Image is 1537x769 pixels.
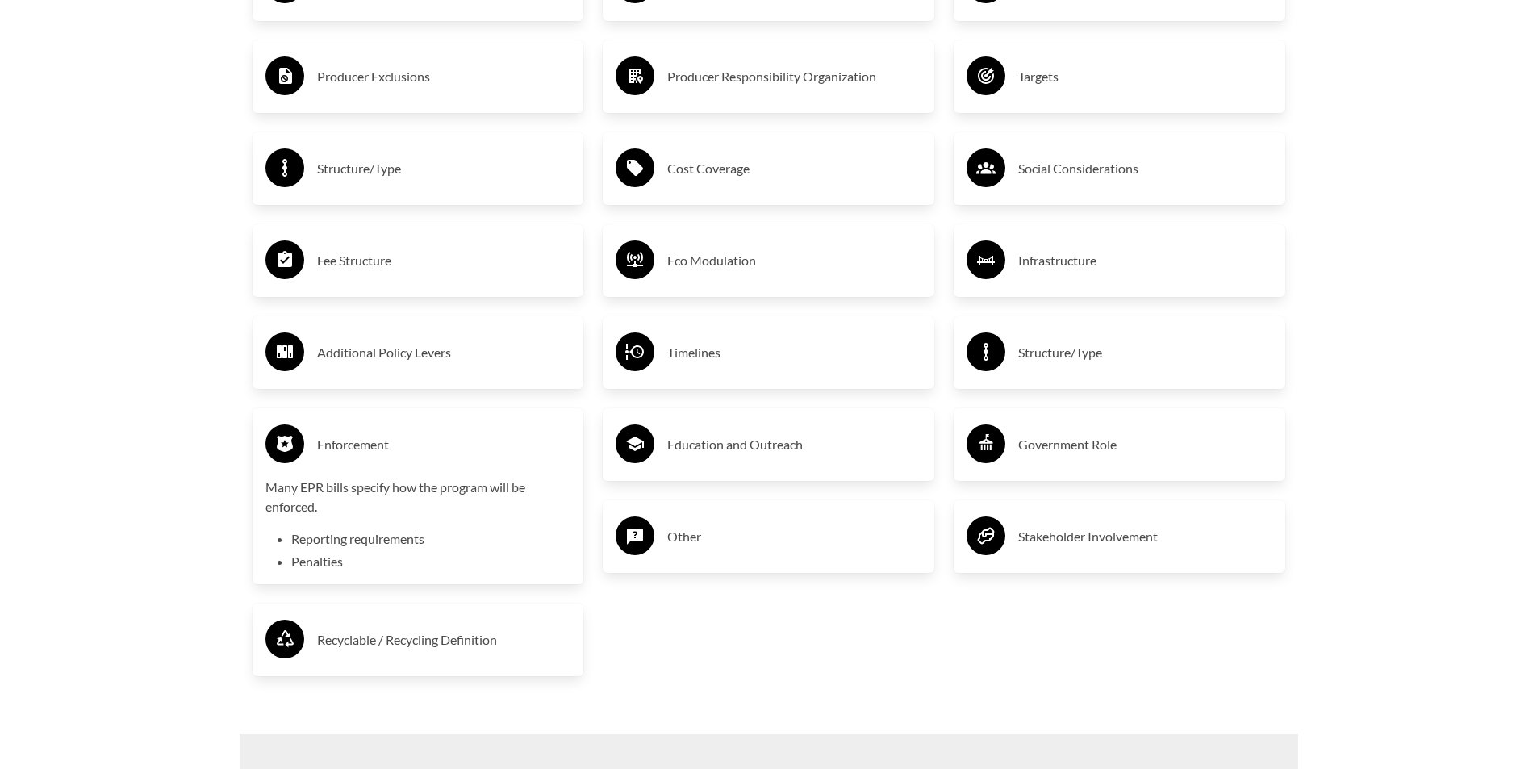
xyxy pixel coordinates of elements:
[317,432,571,458] h3: Enforcement
[291,552,571,571] li: Penalties
[317,340,571,366] h3: Additional Policy Levers
[317,156,571,182] h3: Structure/Type
[1018,340,1272,366] h3: Structure/Type
[317,627,571,653] h3: Recyclable / Recycling Definition
[1018,156,1272,182] h3: Social Considerations
[317,248,571,274] h3: Fee Structure
[667,432,921,458] h3: Education and Outreach
[667,156,921,182] h3: Cost Coverage
[317,64,571,90] h3: Producer Exclusions
[1018,432,1272,458] h3: Government Role
[1018,248,1272,274] h3: Infrastructure
[1018,64,1272,90] h3: Targets
[291,529,571,549] li: Reporting requirements
[667,248,921,274] h3: Eco Modulation
[667,64,921,90] h3: Producer Responsibility Organization
[1018,524,1272,550] h3: Stakeholder Involvement
[265,478,571,516] p: Many EPR bills specify how the program will be enforced.
[667,524,921,550] h3: Other
[667,340,921,366] h3: Timelines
